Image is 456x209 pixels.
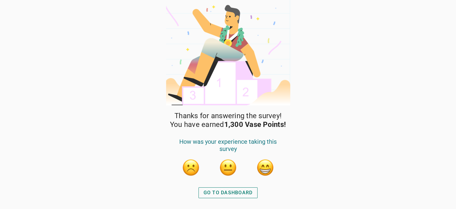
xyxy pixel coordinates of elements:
[170,120,286,129] span: You have earned
[204,189,253,196] div: GO TO DASHBOARD
[174,112,282,120] span: Thanks for answering the survey!
[224,120,286,129] strong: 1,300 Vase Points!
[198,187,258,198] button: GO TO DASHBOARD
[172,138,284,158] div: How was your experience taking this survey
